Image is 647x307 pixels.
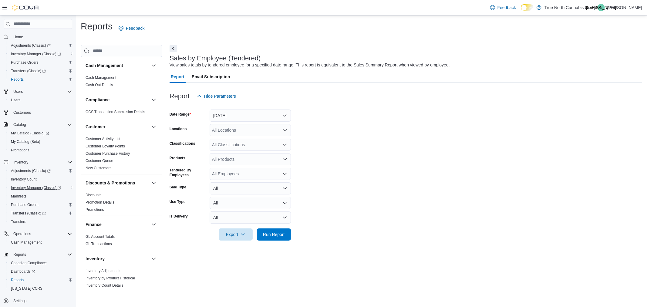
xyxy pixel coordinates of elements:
[86,110,145,114] a: OCS Transaction Submission Details
[6,96,75,104] button: Users
[86,200,114,205] span: Promotion Details
[170,62,450,68] div: View sales totals by tendered employee for a specified date range. This report is equivalent to t...
[11,297,72,305] span: Settings
[11,148,29,153] span: Promotions
[6,67,75,75] a: Transfers (Classic)
[8,193,72,200] span: Manifests
[11,121,72,128] span: Catalog
[8,50,72,58] span: Inventory Manager (Classic)
[8,138,72,145] span: My Catalog (Beta)
[11,177,37,182] span: Inventory Count
[86,137,120,141] a: Customer Activity List
[170,55,261,62] h3: Sales by Employee (Tendered)
[222,228,249,241] span: Export
[13,35,23,39] span: Home
[81,20,113,32] h1: Reports
[170,112,191,117] label: Date Range
[6,267,75,276] a: Dashboards
[607,4,642,11] p: [PERSON_NAME]
[8,239,72,246] span: Cash Management
[6,184,75,192] a: Inventory Manager (Classic)
[81,135,162,174] div: Customer
[11,159,31,166] button: Inventory
[170,127,187,131] label: Locations
[204,93,236,99] span: Hide Parameters
[86,242,112,246] a: GL Transactions
[86,83,113,87] a: Cash Out Details
[170,168,207,177] label: Tendered By Employees
[282,128,287,133] button: Open list of options
[1,158,75,167] button: Inventory
[171,71,184,83] span: Report
[6,167,75,175] a: Adjustments (Classic)
[8,176,39,183] a: Inventory Count
[11,194,26,199] span: Manifests
[11,69,46,73] span: Transfers (Classic)
[11,109,72,116] span: Customers
[8,59,41,66] a: Purchase Orders
[8,42,53,49] a: Adjustments (Classic)
[170,156,185,160] label: Products
[11,33,72,41] span: Home
[6,137,75,146] button: My Catalog (Beta)
[8,201,72,208] span: Purchase Orders
[8,184,72,191] span: Inventory Manager (Classic)
[86,276,135,280] a: Inventory by Product Historical
[11,98,20,103] span: Users
[282,157,287,162] button: Open list of options
[150,96,157,103] button: Compliance
[8,193,29,200] a: Manifests
[544,4,591,11] p: True North Cannabis Co.
[1,120,75,129] button: Catalog
[12,5,39,11] img: Cova
[8,130,52,137] a: My Catalog (Classic)
[13,252,26,257] span: Reports
[6,218,75,226] button: Transfers
[86,283,123,288] a: Inventory Count Details
[521,4,534,11] input: Dark Mode
[6,146,75,154] button: Promotions
[1,296,75,305] button: Settings
[8,59,72,66] span: Purchase Orders
[8,130,72,137] span: My Catalog (Classic)
[11,77,24,82] span: Reports
[86,256,105,262] h3: Inventory
[8,96,72,104] span: Users
[86,269,121,273] a: Inventory Adjustments
[86,124,105,130] h3: Customer
[86,180,149,186] button: Discounts & Promotions
[81,233,162,250] div: Finance
[11,121,28,128] button: Catalog
[8,76,26,83] a: Reports
[11,43,51,48] span: Adjustments (Classic)
[86,256,149,262] button: Inventory
[86,110,145,114] span: OCS Transaction Submission Details
[170,45,177,52] button: Next
[86,221,149,228] button: Finance
[6,50,75,58] a: Inventory Manager (Classic)
[11,109,33,116] a: Customers
[6,175,75,184] button: Inventory Count
[8,42,72,49] span: Adjustments (Classic)
[86,144,125,148] a: Customer Loyalty Points
[282,171,287,176] button: Open list of options
[86,151,130,156] span: Customer Purchase History
[11,131,49,136] span: My Catalog (Classic)
[170,185,186,190] label: Sale Type
[86,166,111,170] a: New Customers
[11,60,39,65] span: Purchase Orders
[81,74,162,91] div: Cash Management
[8,167,53,174] a: Adjustments (Classic)
[86,159,113,163] a: Customer Queue
[11,88,25,95] button: Users
[150,255,157,262] button: Inventory
[86,193,102,197] a: Discounts
[86,62,149,69] button: Cash Management
[86,137,120,141] span: Customer Activity List
[86,158,113,163] span: Customer Queue
[11,219,26,224] span: Transfers
[8,138,43,145] a: My Catalog (Beta)
[86,97,149,103] button: Compliance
